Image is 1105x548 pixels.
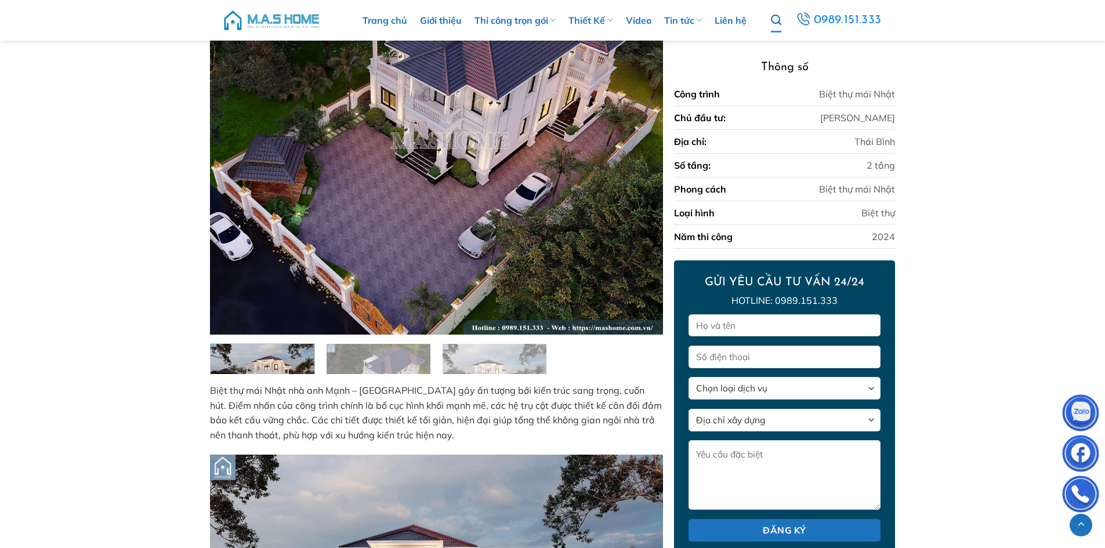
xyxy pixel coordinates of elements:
img: Biệt thự mái Nhật - Anh Mạnh - Thái Bình 8 [327,344,430,430]
div: Biệt thự [861,206,895,220]
a: Tìm kiếm [771,8,781,32]
a: Lên đầu trang [1070,514,1092,536]
img: M.A.S HOME – Tổng Thầu Thiết Kế Và Xây Nhà Trọn Gói [222,3,321,38]
div: Thái Bình [854,135,895,148]
img: Biệt thự mái Nhật - Anh Mạnh - Thái Bình 9 [443,344,546,399]
img: Zalo [1063,397,1098,432]
a: 0989.151.333 [794,10,883,31]
span: 0989.151.333 [814,10,882,30]
div: 2024 [872,230,895,244]
input: Đăng ký [689,519,880,542]
div: Biệt thự mái Nhật [819,87,895,101]
div: Năm thi công [674,230,733,244]
div: Chủ đầu tư: [674,111,726,125]
div: Công trình [674,87,720,101]
img: Phone [1063,478,1098,513]
h2: GỬI YÊU CẦU TƯ VẤN 24/24 [689,275,880,290]
p: Biệt thự mái Nhật nhà anh Mạnh – [GEOGRAPHIC_DATA] gây ấn tượng bởi kiến trúc sang trọng, cuốn hú... [210,383,662,442]
input: Họ và tên [689,314,880,337]
h3: Thông số [674,58,894,77]
p: Hotline: 0989.151.333 [689,293,880,309]
input: Số điện thoại [689,346,880,368]
div: 2 tầng [867,158,895,172]
div: Phong cách [674,182,726,196]
img: Facebook [1063,438,1098,473]
div: Địa chỉ: [674,135,707,148]
img: Biệt thự mái Nhật - Anh Mạnh - Thái Bình 7 [211,341,314,396]
div: Số tầng: [674,158,711,172]
div: [PERSON_NAME] [820,111,895,125]
div: Loại hình [674,206,715,220]
div: Biệt thự mái Nhật [819,182,895,196]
